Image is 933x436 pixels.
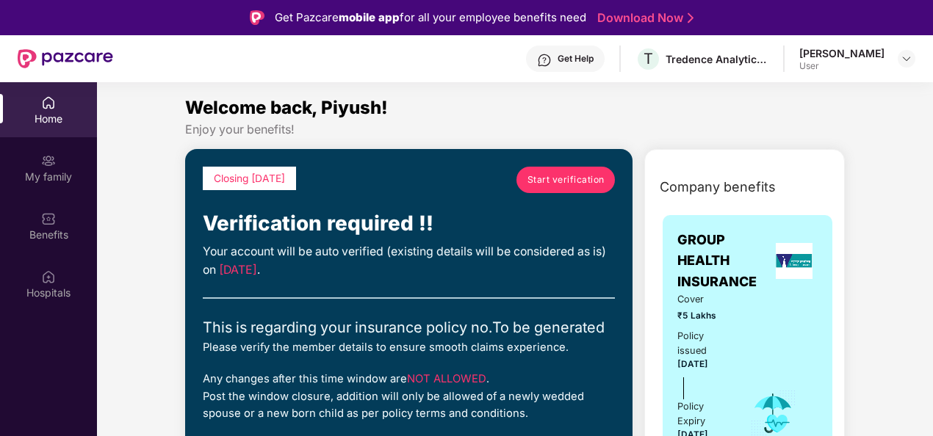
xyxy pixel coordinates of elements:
img: svg+xml;base64,PHN2ZyB3aWR0aD0iMjAiIGhlaWdodD0iMjAiIHZpZXdCb3g9IjAgMCAyMCAyMCIgZmlsbD0ibm9uZSIgeG... [41,153,56,168]
div: Please verify the member details to ensure smooth claims experience. [203,339,615,356]
div: Get Help [558,53,594,65]
span: GROUP HEALTH INSURANCE [677,230,770,292]
img: Logo [250,10,264,25]
span: T [644,50,653,68]
a: Download Now [597,10,689,26]
div: Tredence Analytics Solutions Private Limited [666,52,768,66]
img: svg+xml;base64,PHN2ZyBpZD0iSG9zcGl0YWxzIiB4bWxucz0iaHR0cDovL3d3dy53My5vcmcvMjAwMC9zdmciIHdpZHRoPS... [41,269,56,284]
div: Policy issued [677,329,730,358]
span: [DATE] [219,263,257,277]
img: svg+xml;base64,PHN2ZyBpZD0iQmVuZWZpdHMiIHhtbG5zPSJodHRwOi8vd3d3LnczLm9yZy8yMDAwL3N2ZyIgd2lkdGg9Ij... [41,211,56,226]
div: Any changes after this time window are . Post the window closure, addition will only be allowed o... [203,371,615,422]
div: User [799,60,885,72]
div: Get Pazcare for all your employee benefits need [275,9,586,26]
img: svg+xml;base64,PHN2ZyBpZD0iSGVscC0zMngzMiIgeG1sbnM9Imh0dHA6Ly93d3cudzMub3JnLzIwMDAvc3ZnIiB3aWR0aD... [537,53,552,68]
span: NOT ALLOWED [407,372,486,385]
div: Verification required !! [203,208,615,240]
div: [PERSON_NAME] [799,46,885,60]
strong: mobile app [339,10,400,24]
a: Start verification [516,167,615,193]
img: New Pazcare Logo [18,49,113,68]
img: Stroke [688,10,694,26]
span: Start verification [527,172,605,186]
img: insurerLogo [776,243,813,279]
span: ₹5 Lakhs [677,309,730,323]
span: Company benefits [660,177,776,197]
div: Policy Expiry [677,399,730,429]
span: Welcome back, Piyush! [185,97,388,118]
div: Enjoy your benefits! [185,122,845,137]
div: This is regarding your insurance policy no. To be generated [203,316,615,339]
span: [DATE] [677,359,708,369]
div: Your account will be auto verified (existing details will be considered as is) on . [203,243,615,280]
span: Cover [677,292,730,307]
span: Closing [DATE] [214,172,285,184]
img: svg+xml;base64,PHN2ZyBpZD0iRHJvcGRvd24tMzJ4MzIiIHhtbG5zPSJodHRwOi8vd3d3LnczLm9yZy8yMDAwL3N2ZyIgd2... [901,53,912,65]
img: svg+xml;base64,PHN2ZyBpZD0iSG9tZSIgeG1sbnM9Imh0dHA6Ly93d3cudzMub3JnLzIwMDAvc3ZnIiB3aWR0aD0iMjAiIG... [41,95,56,110]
